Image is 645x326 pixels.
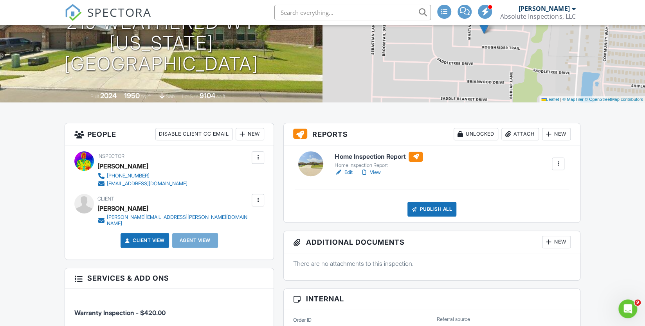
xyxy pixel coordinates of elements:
label: Referral source [437,316,470,323]
span: slab [166,93,175,99]
span: Built [90,93,99,99]
img: Marker [479,18,489,34]
div: New [542,236,571,248]
a: Client View [123,236,165,244]
div: Disable Client CC Email [155,128,232,140]
a: View [360,168,380,176]
div: 9104 [200,91,215,100]
a: SPECTORA [65,11,151,27]
iframe: Intercom live chat [618,299,637,318]
span: 9 [634,299,641,306]
a: [PERSON_NAME][EMAIL_ADDRESS][PERSON_NAME][DOMAIN_NAME] [97,214,250,227]
div: Publish All [407,202,456,217]
span: | [560,97,561,102]
input: Search everything... [274,5,431,20]
span: Lot Size [182,93,198,99]
h3: Additional Documents [284,231,580,253]
h6: Home Inspection Report [335,152,423,162]
div: [PERSON_NAME] [97,202,148,214]
a: [PHONE_NUMBER] [97,172,187,180]
span: sq.ft. [216,93,226,99]
p: There are no attachments to this inspection. [293,259,571,268]
img: The Best Home Inspection Software - Spectora [65,4,82,21]
li: Service: Warranty Inspection [74,294,264,323]
div: New [236,128,264,140]
div: Absolute Inspections, LLC [500,13,575,20]
a: © MapTiler [562,97,584,102]
a: [EMAIL_ADDRESS][DOMAIN_NAME] [97,180,187,188]
div: [PHONE_NUMBER] [107,173,150,179]
h3: People [65,123,274,145]
span: Warranty Inspection - $420.00 [74,309,166,317]
div: [PERSON_NAME][EMAIL_ADDRESS][PERSON_NAME][DOMAIN_NAME] [107,214,250,227]
div: 2024 [100,91,117,100]
a: © OpenStreetMap contributors [585,97,643,102]
h1: 219 Weathered Wy [US_STATE][GEOGRAPHIC_DATA] [13,12,310,74]
label: Order ID [293,317,312,324]
a: Edit [335,168,352,176]
h3: Reports [284,123,580,145]
h3: Services & Add ons [65,268,274,288]
div: [PERSON_NAME] [97,160,148,172]
a: Leaflet [541,97,559,102]
div: 1950 [124,91,140,100]
span: Inspector [97,153,124,159]
div: [EMAIL_ADDRESS][DOMAIN_NAME] [107,181,187,187]
span: SPECTORA [87,4,151,20]
div: Attach [501,128,539,140]
div: Unlocked [454,128,498,140]
a: Home Inspection Report Home Inspection Report [335,152,423,169]
div: [PERSON_NAME] [519,5,569,13]
div: New [542,128,571,140]
h3: Internal [284,289,580,309]
span: Client [97,196,114,202]
div: Home Inspection Report [335,162,423,168]
span: sq. ft. [141,93,152,99]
